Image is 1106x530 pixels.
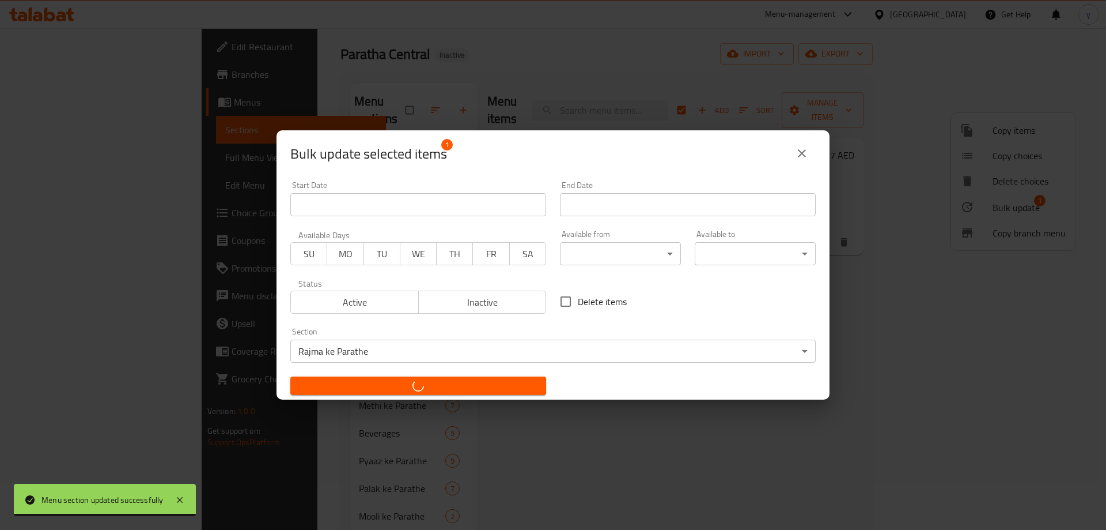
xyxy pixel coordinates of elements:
[695,242,816,265] div: ​
[332,246,359,262] span: MO
[290,291,419,314] button: Active
[290,242,327,265] button: SU
[509,242,546,265] button: SA
[369,246,396,262] span: TU
[327,242,363,265] button: MO
[441,139,453,151] span: 1
[441,246,468,262] span: TH
[514,246,541,262] span: SA
[788,140,816,167] button: close
[478,246,505,262] span: FR
[400,242,437,265] button: WE
[472,242,509,265] button: FR
[363,242,400,265] button: TU
[578,295,627,309] span: Delete items
[296,294,414,311] span: Active
[418,291,547,314] button: Inactive
[560,242,681,265] div: ​
[290,340,816,363] div: Rajma ke Parathe
[41,494,164,506] div: Menu section updated successfully
[296,246,323,262] span: SU
[290,145,447,163] span: Selected items count
[405,246,432,262] span: WE
[436,242,473,265] button: TH
[423,294,542,311] span: Inactive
